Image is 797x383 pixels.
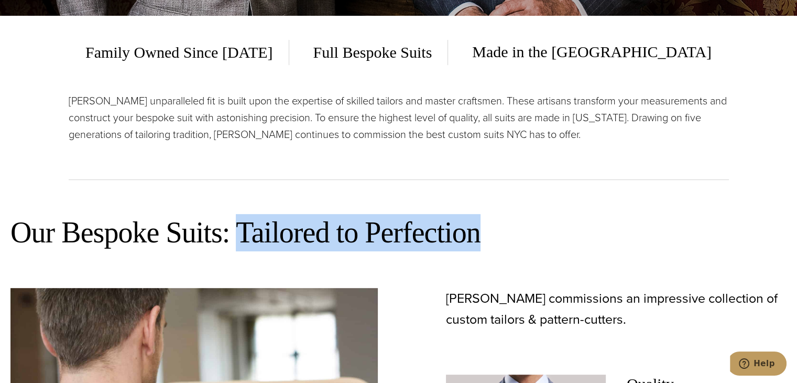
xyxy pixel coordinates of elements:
span: Full Bespoke Suits [298,40,449,65]
p: [PERSON_NAME] commissions an impressive collection of custom tailors & pattern-cutters. [446,288,787,330]
iframe: Opens a widget where you can chat to one of our agents [730,352,787,378]
span: Made in the [GEOGRAPHIC_DATA] [456,39,712,65]
h2: Our Bespoke Suits: Tailored to Perfection [10,214,787,251]
span: Family Owned Since [DATE] [85,40,289,65]
p: [PERSON_NAME] unparalleled fit is built upon the expertise of skilled tailors and master craftsme... [69,92,729,143]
